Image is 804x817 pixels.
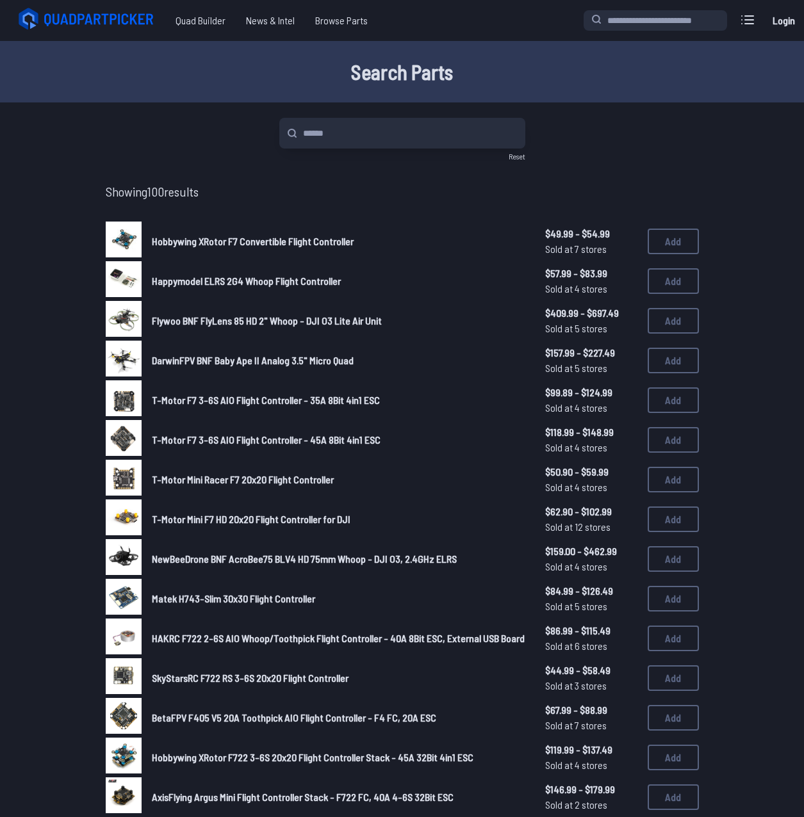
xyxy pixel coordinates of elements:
img: image [106,261,142,297]
a: image [106,738,142,777]
img: image [106,777,142,813]
a: SkyStarsRC F722 RS 3-6S 20x20 Flight Controller [152,670,525,686]
span: Sold at 5 stores [545,360,637,376]
span: Sold at 7 stores [545,241,637,257]
span: $84.99 - $126.49 [545,583,637,599]
a: Hobbywing XRotor F722 3-6S 20x20 Flight Controller Stack - 45A 32Bit 4in1 ESC [152,750,525,765]
button: Add [648,348,699,373]
span: Hobbywing XRotor F7 Convertible Flight Controller [152,235,354,247]
a: image [106,619,142,658]
a: image [106,420,142,460]
a: Hobbywing XRotor F7 Convertible Flight Controller [152,234,525,249]
a: image [106,698,142,738]
span: $409.99 - $697.49 [545,305,637,321]
span: Sold at 2 stores [545,797,637,813]
span: Sold at 5 stores [545,321,637,336]
a: Happymodel ELRS 2G4 Whoop Flight Controller [152,273,525,289]
a: Reset [509,152,525,161]
span: NewBeeDrone BNF AcroBee75 BLV4 HD 75mm Whoop - DJI O3, 2.4GHz ELRS [152,553,457,565]
button: Add [648,506,699,532]
img: image [106,658,142,694]
span: Sold at 4 stores [545,440,637,455]
a: image [106,539,142,579]
span: $99.89 - $124.99 [545,385,637,400]
span: $57.99 - $83.99 [545,266,637,281]
span: Sold at 4 stores [545,480,637,495]
button: Add [648,387,699,413]
button: Add [648,229,699,254]
a: image [106,301,142,341]
span: T-Motor F7 3-6S AIO Flight Controller - 45A 8Bit 4in1 ESC [152,433,381,446]
span: Sold at 12 stores [545,519,637,535]
img: image [106,380,142,416]
a: HAKRC F722 2-6S AIO Whoop/Toothpick Flight Controller - 40A 8Bit ESC, External USB Board [152,631,525,646]
img: image [106,579,142,615]
a: AxisFlying Argus Mini Flight Controller Stack - F722 FC, 40A 4-6S 32Bit ESC [152,789,525,805]
span: AxisFlying Argus Mini Flight Controller Stack - F722 FC, 40A 4-6S 32Bit ESC [152,791,454,803]
span: Matek H743-Slim 30x30 Flight Controller [152,592,315,604]
button: Add [648,268,699,294]
button: Add [648,546,699,572]
a: Quad Builder [165,8,236,33]
span: Sold at 4 stores [545,400,637,416]
span: $62.90 - $102.99 [545,504,637,519]
img: image [106,460,142,496]
span: Browse Parts [305,8,378,33]
span: Happymodel ELRS 2G4 Whoop Flight Controller [152,275,341,287]
a: News & Intel [236,8,305,33]
a: T-Motor F7 3-6S AIO Flight Controller - 45A 8Bit 4in1 ESC [152,432,525,448]
button: Add [648,705,699,731]
span: $159.00 - $462.99 [545,544,637,559]
button: Add [648,745,699,770]
span: $49.99 - $54.99 [545,226,637,241]
img: image [106,698,142,734]
button: Add [648,308,699,334]
button: Add [648,784,699,810]
a: DarwinFPV BNF Baby Ape II Analog 3.5" Micro Quad [152,353,525,368]
span: $157.99 - $227.49 [545,345,637,360]
span: $118.99 - $148.99 [545,425,637,440]
a: image [106,222,142,261]
span: Sold at 4 stores [545,559,637,574]
span: Sold at 3 stores [545,678,637,693]
a: Login [768,8,799,33]
a: image [106,261,142,301]
img: image [106,420,142,456]
a: image [106,658,142,698]
span: HAKRC F722 2-6S AIO Whoop/Toothpick Flight Controller - 40A 8Bit ESC, External USB Board [152,632,525,644]
img: image [106,539,142,575]
img: image [106,301,142,337]
button: Add [648,586,699,611]
h1: Search Parts [15,56,789,87]
a: T-Motor Mini F7 HD 20x20 Flight Controller for DJI [152,512,525,527]
img: image [106,738,142,773]
img: image [106,222,142,257]
a: image [106,460,142,499]
span: Sold at 7 stores [545,718,637,733]
button: Add [648,467,699,492]
span: SkyStarsRC F722 RS 3-6S 20x20 Flight Controller [152,672,349,684]
span: BetaFPV F405 V5 20A Toothpick AIO Flight Controller - F4 FC, 20A ESC [152,711,436,724]
a: Matek H743-Slim 30x30 Flight Controller [152,591,525,606]
span: $86.99 - $115.49 [545,623,637,638]
p: Showing 100 results [106,182,699,201]
span: T-Motor F7 3-6S AIO Flight Controller - 35A 8Bit 4in1 ESC [152,394,380,406]
a: image [106,380,142,420]
a: Flywoo BNF FlyLens 85 HD 2" Whoop - DJI O3 Lite Air Unit [152,313,525,328]
span: Hobbywing XRotor F722 3-6S 20x20 Flight Controller Stack - 45A 32Bit 4in1 ESC [152,751,473,763]
a: BetaFPV F405 V5 20A Toothpick AIO Flight Controller - F4 FC, 20A ESC [152,710,525,725]
span: Flywoo BNF FlyLens 85 HD 2" Whoop - DJI O3 Lite Air Unit [152,314,382,327]
span: $67.99 - $88.99 [545,702,637,718]
img: image [106,619,142,654]
a: image [106,499,142,539]
button: Add [648,665,699,691]
a: image [106,777,142,817]
span: $50.90 - $59.99 [545,464,637,480]
button: Add [648,427,699,453]
img: image [106,341,142,376]
span: T-Motor Mini F7 HD 20x20 Flight Controller for DJI [152,513,350,525]
span: T-Motor Mini Racer F7 20x20 Flight Controller [152,473,334,485]
a: T-Motor Mini Racer F7 20x20 Flight Controller [152,472,525,487]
